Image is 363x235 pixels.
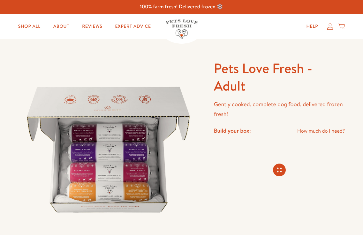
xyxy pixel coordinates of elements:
[13,20,46,33] a: Shop All
[48,20,74,33] a: About
[214,127,251,134] h4: Build your box:
[214,99,345,119] p: Gently cooked, complete dog food, delivered frozen fresh!
[77,20,107,33] a: Reviews
[297,127,345,136] a: How much do I need?
[301,20,323,33] a: Help
[166,19,198,39] img: Pets Love Fresh
[273,164,286,176] svg: Connecting store
[110,20,156,33] a: Expert Advice
[214,60,345,94] h1: Pets Love Fresh - Adult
